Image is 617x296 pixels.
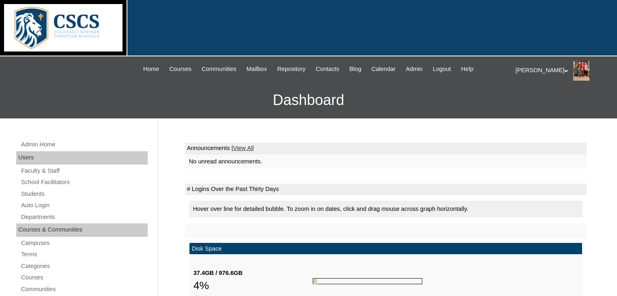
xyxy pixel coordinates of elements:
div: Courses & Communities [16,223,148,236]
span: Calendar [372,64,396,74]
a: Campuses [20,238,148,248]
a: Courses [20,272,148,283]
span: Repository [277,64,305,74]
td: Announcements | [185,143,587,154]
span: Mailbox [247,64,267,74]
span: Communities [202,64,236,74]
a: Mailbox [243,64,271,74]
h3: Dashboard [4,82,613,118]
div: [PERSON_NAME] [516,60,609,81]
td: Disk Space [189,243,582,255]
div: 4% [193,277,313,294]
a: Categories [20,261,148,271]
a: Calendar [368,64,400,74]
img: logo-white.png [4,4,123,51]
div: Hover over line for detailed bubble. To zoom in on dates, click and drag mouse across graph horiz... [189,201,583,217]
a: Logout [429,64,455,74]
span: Courses [169,64,191,74]
div: 37.4GB / 976.6GB [193,269,313,277]
a: Help [457,64,477,74]
a: Faculty & Staff [20,166,148,176]
td: No unread announcements. [185,154,587,169]
a: Admin [402,64,427,74]
a: Contacts [312,64,343,74]
a: Terms [20,249,148,260]
span: Help [461,64,473,74]
a: View All [233,145,254,151]
a: School Facilitators [20,177,148,187]
span: Contacts [316,64,339,74]
img: Stephanie Phillips [573,60,589,81]
a: Repository [273,64,310,74]
td: # Logins Over the Past Thirty Days [185,184,587,195]
span: Blog [349,64,361,74]
span: Admin [406,64,423,74]
a: Admin Home [20,139,148,150]
a: Departments [20,212,148,222]
a: Blog [345,64,365,74]
a: Auto Login [20,200,148,210]
a: Communities [20,284,148,294]
a: Courses [165,64,196,74]
span: Logout [433,64,451,74]
a: Students [20,189,148,199]
a: Home [139,64,163,74]
span: Home [143,64,159,74]
div: Users [16,151,148,164]
a: Communities [198,64,241,74]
